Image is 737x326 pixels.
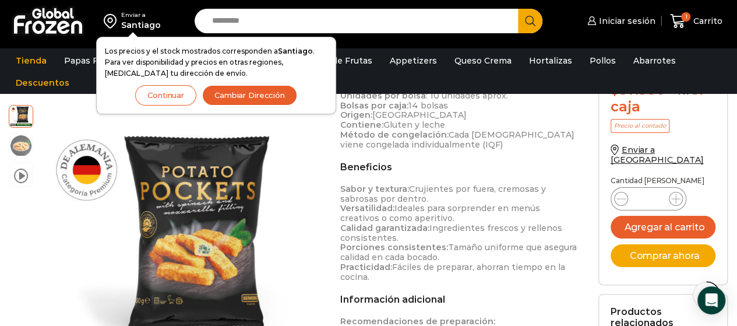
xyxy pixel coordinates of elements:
a: Papas Fritas [58,50,123,72]
button: Cambiar Dirección [202,85,297,106]
span: 1 [681,12,690,22]
strong: Unidades por bolsa [340,90,426,101]
strong: Origen: [340,110,372,120]
h2: Información adicional [340,294,581,305]
button: Search button [518,9,542,33]
strong: Santiago [278,47,313,55]
div: Open Intercom Messenger [697,286,725,314]
a: 1 Carrito [667,8,725,35]
input: Product quantity [637,191,660,207]
a: Pollos [584,50,622,72]
div: Enviar a [121,11,161,19]
a: Hortalizas [523,50,578,72]
strong: Sabor y textura: [340,184,409,194]
strong: Bolsas por caja: [340,100,408,111]
h2: Beneficios [340,162,581,173]
strong: Versatilidad: [340,203,394,213]
button: Comprar ahora [611,244,715,267]
a: Iniciar sesión [584,9,655,33]
div: Santiago [121,19,161,31]
strong: Método de congelación: [340,129,449,140]
span: potato-mozarella [9,104,33,127]
a: Enviar a [GEOGRAPHIC_DATA] [611,145,704,165]
strong: Contiene: [340,120,383,130]
div: x caja [611,82,715,115]
strong: Practicidad: [340,262,392,272]
a: Tienda [10,50,52,72]
p: Espinaca y queso mozzarella 600 g 8.4 kg : 10 unidades aprox. 14 bolsas [GEOGRAPHIC_DATA] Gluten ... [340,61,581,149]
p: Precio al contado [611,119,669,133]
span: Carrito [690,15,722,27]
a: Appetizers [384,50,443,72]
p: Cantidad [PERSON_NAME] [611,177,715,185]
button: Agregar al carrito [611,216,715,239]
a: Abarrotes [627,50,682,72]
strong: Calidad garantizada: [340,223,429,233]
strong: Porciones consistentes: [340,242,448,253]
p: Crujientes por fuera, cremosas y sabrosas por dentro. Ideales para sorprender en menús creativos ... [340,184,581,282]
a: Queso Crema [449,50,517,72]
button: Continuar [135,85,196,106]
p: Los precios y el stock mostrados corresponden a . Para ver disponibilidad y precios en otras regi... [105,45,327,79]
a: Pulpa de Frutas [299,50,378,72]
span: Iniciar sesión [596,15,655,27]
img: address-field-icon.svg [104,11,121,31]
a: Descuentos [10,72,75,94]
span: papas-pockets-2 [9,134,33,157]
